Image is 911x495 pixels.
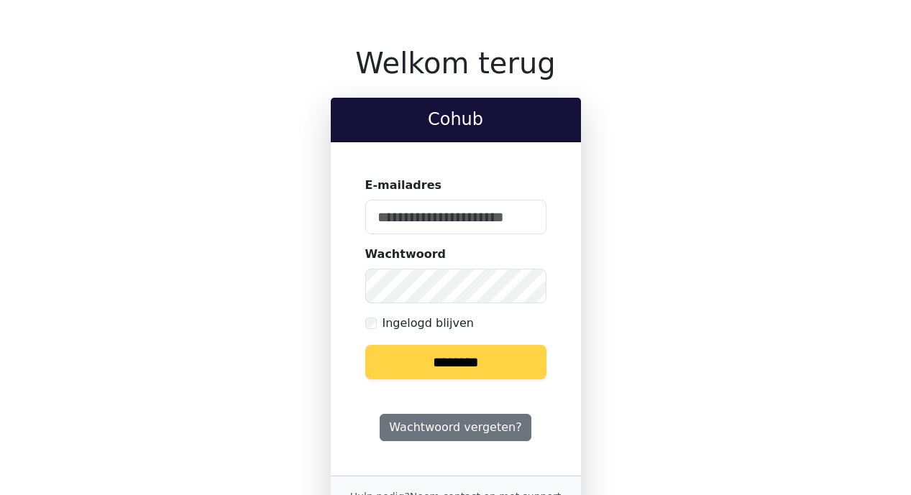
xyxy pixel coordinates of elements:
label: Ingelogd blijven [383,315,474,332]
a: Wachtwoord vergeten? [380,414,531,441]
label: Wachtwoord [365,246,447,263]
h2: Cohub [342,109,569,130]
label: E-mailadres [365,177,442,194]
h1: Welkom terug [331,46,581,80]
